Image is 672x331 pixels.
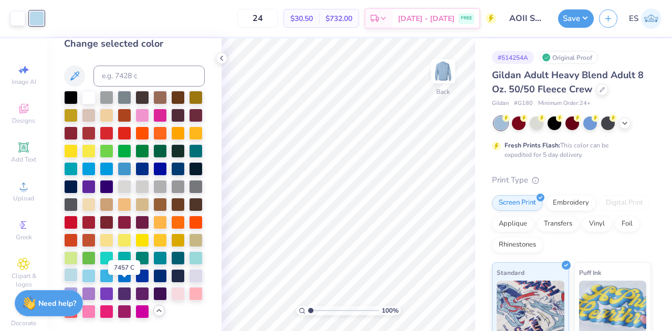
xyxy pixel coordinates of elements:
div: Vinyl [582,216,612,232]
span: Minimum Order: 24 + [538,99,591,108]
span: FREE [461,15,472,22]
span: Gildan Adult Heavy Blend Adult 8 Oz. 50/50 Fleece Crew [492,69,644,95]
input: Untitled Design [501,8,553,29]
span: $732.00 [325,13,352,24]
span: Image AI [12,78,36,86]
span: Clipart & logos [5,272,42,289]
div: Screen Print [492,195,543,211]
span: [DATE] - [DATE] [398,13,455,24]
div: This color can be expedited for 5 day delivery. [505,141,634,159]
span: Greek [16,233,32,241]
div: # 514254A [492,51,534,64]
span: # G180 [514,99,533,108]
span: Standard [497,267,524,278]
div: Transfers [537,216,579,232]
div: Digital Print [599,195,650,211]
input: e.g. 7428 c [93,66,205,87]
span: Add Text [11,155,36,164]
span: 100 % [382,306,398,315]
strong: Fresh Prints Flash: [505,141,560,150]
span: Gildan [492,99,509,108]
span: Decorate [11,319,36,327]
img: Back [433,61,454,82]
div: Foil [615,216,639,232]
div: Embroidery [546,195,596,211]
input: – – [237,9,278,28]
div: Print Type [492,174,651,186]
button: Save [558,9,594,28]
div: Rhinestones [492,237,543,253]
span: $30.50 [290,13,313,24]
a: ES [629,8,661,29]
strong: Need help? [38,298,76,308]
div: Change selected color [64,37,205,51]
span: Designs [12,116,35,125]
span: ES [629,13,638,25]
div: Original Proof [539,51,598,64]
div: Back [436,87,450,97]
div: 7457 C [108,260,140,275]
span: Upload [13,194,34,202]
span: Puff Ink [579,267,601,278]
div: Applique [492,216,534,232]
img: Elizabeth Smith [641,8,661,29]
